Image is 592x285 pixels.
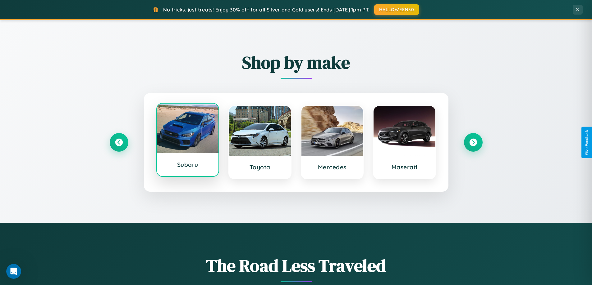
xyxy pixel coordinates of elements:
[163,7,369,13] span: No tricks, just treats! Enjoy 30% off for all Silver and Gold users! Ends [DATE] 1pm PT.
[6,264,21,279] iframe: Intercom live chat
[235,163,285,171] h3: Toyota
[585,130,589,155] div: Give Feedback
[110,254,483,278] h1: The Road Less Traveled
[374,4,419,15] button: HALLOWEEN30
[380,163,429,171] h3: Maserati
[308,163,357,171] h3: Mercedes
[163,161,213,168] h3: Subaru
[110,51,483,74] h2: Shop by make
